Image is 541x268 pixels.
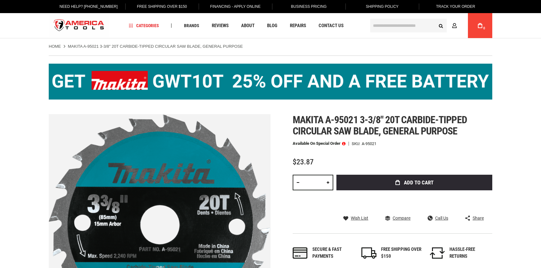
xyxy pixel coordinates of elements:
[267,23,277,28] span: Blog
[393,216,410,220] span: Compare
[381,246,422,260] div: FREE SHIPPING OVER $150
[290,23,306,28] span: Repairs
[336,175,492,190] button: Add to Cart
[316,22,346,30] a: Contact Us
[293,141,345,146] p: Available on Special Order
[428,215,448,221] a: Call Us
[287,22,309,30] a: Repairs
[404,180,434,185] span: Add to Cart
[264,22,280,30] a: Blog
[435,216,448,220] span: Call Us
[430,247,445,259] img: returns
[49,14,109,37] img: America Tools
[49,64,492,100] img: BOGO: Buy the Makita® XGT IMpact Wrench (GWT10T), get the BL4040 4ah Battery FREE!
[184,23,199,28] span: Brands
[483,27,485,30] span: 0
[361,247,376,259] img: shipping
[293,158,314,166] span: $23.87
[126,22,162,30] a: Categories
[335,192,494,195] iframe: Secure express checkout frame
[293,247,308,259] img: payments
[238,22,257,30] a: About
[129,23,159,28] span: Categories
[293,114,467,137] span: Makita a-95021 3-3/8" 20t carbide-tipped circular saw blade, general purpose
[68,44,243,49] strong: MAKITA A-95021 3-3/8" 20T CARBIDE-TIPPED CIRCULAR SAW BLADE, GENERAL PURPOSE
[352,142,362,146] strong: SKU
[473,216,484,220] span: Share
[435,20,447,32] button: Search
[49,44,61,49] a: Home
[241,23,255,28] span: About
[362,142,376,146] div: A-95021
[351,216,368,220] span: Wish List
[209,22,231,30] a: Reviews
[474,13,486,38] a: 0
[385,215,410,221] a: Compare
[212,23,229,28] span: Reviews
[181,22,202,30] a: Brands
[366,4,399,9] span: Shipping Policy
[449,246,490,260] div: HASSLE-FREE RETURNS
[319,23,344,28] span: Contact Us
[312,246,353,260] div: Secure & fast payments
[343,215,368,221] a: Wish List
[49,14,109,37] a: store logo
